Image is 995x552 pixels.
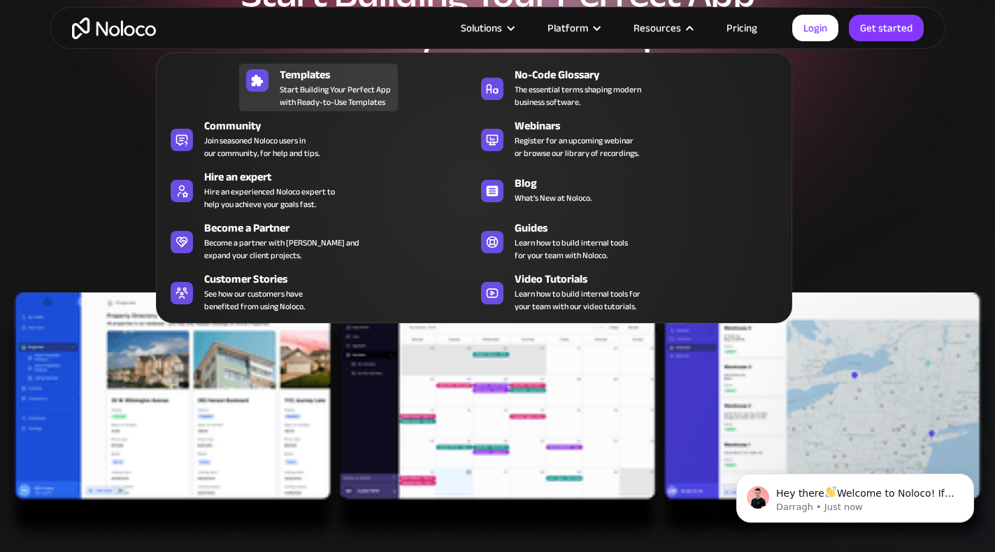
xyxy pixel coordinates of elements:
[616,19,709,37] div: Resources
[515,271,791,288] div: Video Tutorials
[792,15,838,41] a: Login
[715,447,995,545] iframe: Intercom notifications message
[280,66,404,83] div: Templates
[515,236,628,262] span: Learn how to build internal tools for your team with Noloco.
[633,19,681,37] div: Resources
[204,134,320,160] span: Join seasoned Noloco users in our community, for help and tips.
[204,169,480,185] div: Hire an expert
[204,185,335,211] div: Hire an experienced Noloco expert to help you achieve your goals fast.
[280,83,391,108] span: Start Building Your Perfect App with Ready-to-Use Templates
[204,288,305,313] span: See how our customers have benefited from using Noloco.
[72,17,156,39] a: home
[709,19,775,37] a: Pricing
[204,118,480,134] div: Community
[156,33,792,323] nav: Resources
[474,268,785,316] a: Video TutorialsLearn how to build internal tools foryour team with our video tutorials.
[204,236,359,262] div: Become a partner with [PERSON_NAME] and expand your client projects.
[461,19,502,37] div: Solutions
[849,15,924,41] a: Get started
[164,268,474,316] a: Customer StoriesSee how our customers havebenefited from using Noloco.
[204,220,480,236] div: Become a Partner
[515,220,791,236] div: Guides
[515,83,641,108] span: The essential terms shaping modern business software.
[515,66,791,83] div: No-Code Glossary
[530,19,616,37] div: Platform
[515,118,791,134] div: Webinars
[474,166,785,213] a: BlogWhat's New at Noloco.
[547,19,588,37] div: Platform
[239,64,398,111] a: TemplatesStart Building Your Perfect Appwith Ready-to-Use Templates
[515,192,592,204] span: What's New at Noloco.
[515,175,791,192] div: Blog
[515,134,639,160] span: Register for an upcoming webinar or browse our library of recordings.
[164,217,474,264] a: Become a PartnerBecome a partner with [PERSON_NAME] andexpand your client projects.
[515,288,640,313] span: Learn how to build internal tools for your team with our video tutorials.
[474,115,785,162] a: WebinarsRegister for an upcoming webinaror browse our library of recordings.
[443,19,530,37] div: Solutions
[474,217,785,264] a: GuidesLearn how to build internal toolsfor your team with Noloco.
[164,115,474,162] a: CommunityJoin seasoned Noloco users inour community, for help and tips.
[474,64,785,111] a: No-Code GlossaryThe essential terms shaping modernbusiness software.
[204,271,480,288] div: Customer Stories
[164,166,474,213] a: Hire an expertHire an experienced Noloco expert tohelp you achieve your goals fast.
